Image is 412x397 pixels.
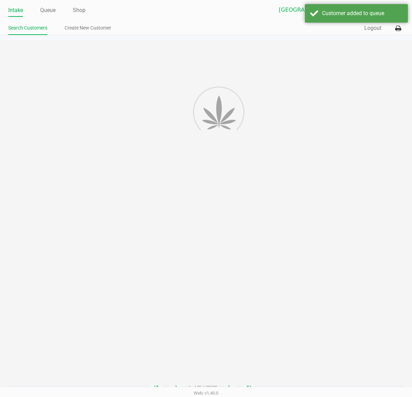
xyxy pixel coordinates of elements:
[8,24,47,32] a: Search Customers
[322,9,403,17] div: Customer added to queue
[65,24,111,32] a: Create New Customer
[364,24,381,32] button: Logout
[350,4,360,16] button: Select
[194,390,218,396] span: Web: v1.40.0
[279,6,346,14] span: [GEOGRAPHIC_DATA]
[8,5,23,15] a: Intake
[73,5,85,15] a: Shop
[40,5,56,15] a: Queue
